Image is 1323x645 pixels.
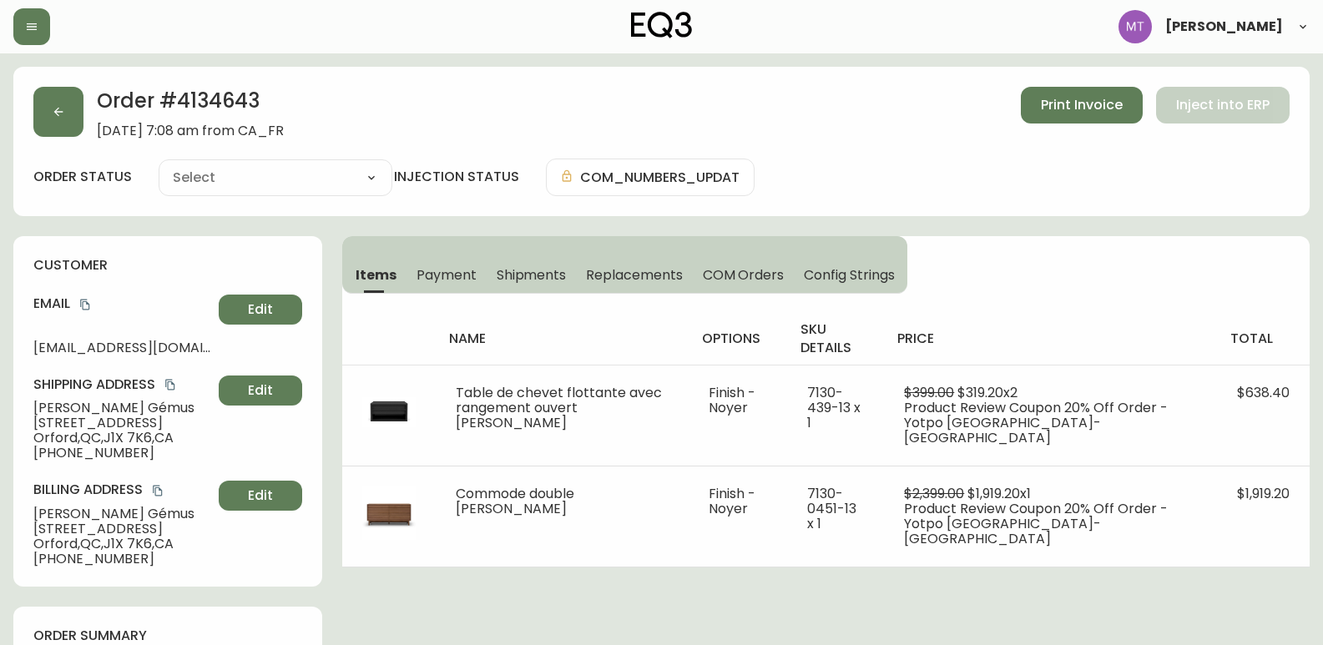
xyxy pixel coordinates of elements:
[807,383,861,432] span: 7130-439-13 x 1
[149,482,166,499] button: copy
[904,499,1168,548] span: Product Review Coupon 20% Off Order - Yotpo [GEOGRAPHIC_DATA]-[GEOGRAPHIC_DATA]
[219,481,302,511] button: Edit
[904,398,1168,447] span: Product Review Coupon 20% Off Order - Yotpo [GEOGRAPHIC_DATA]-[GEOGRAPHIC_DATA]
[248,486,273,505] span: Edit
[456,383,662,432] span: Table de chevet flottante avec rangement ouvert [PERSON_NAME]
[33,295,212,313] h4: Email
[709,385,767,416] li: Finish - Noyer
[904,383,954,402] span: $399.00
[702,330,774,348] h4: options
[449,330,674,348] h4: name
[957,383,1017,402] span: $319.20 x 2
[33,537,212,552] span: Orford , QC , J1X 7K6 , CA
[33,522,212,537] span: [STREET_ADDRESS]
[219,295,302,325] button: Edit
[394,168,519,186] h4: injection status
[33,446,212,461] span: [PHONE_NUMBER]
[33,481,212,499] h4: Billing Address
[631,12,693,38] img: logo
[248,381,273,400] span: Edit
[33,401,212,416] span: [PERSON_NAME] Gémus
[1237,484,1290,503] span: $1,919.20
[33,552,212,567] span: [PHONE_NUMBER]
[904,484,964,503] span: $2,399.00
[33,256,302,275] h4: customer
[33,340,212,355] span: [EMAIL_ADDRESS][DOMAIN_NAME]
[162,376,179,393] button: copy
[709,486,767,517] li: Finish - Noyer
[33,506,212,522] span: [PERSON_NAME] Gémus
[417,266,477,284] span: Payment
[362,486,416,540] img: 34775fdd-1fcb-4888-aa58-66632fb7f82aOptional[marcel-double-walnut-dresser].jpg
[807,484,856,533] span: 7130-0451-13 x 1
[33,431,212,446] span: Orford , QC , J1X 7K6 , CA
[219,375,302,406] button: Edit
[1021,87,1143,123] button: Print Invoice
[33,416,212,431] span: [STREET_ADDRESS]
[1237,383,1290,402] span: $638.40
[77,296,93,313] button: copy
[33,627,302,645] h4: order summary
[1165,20,1283,33] span: [PERSON_NAME]
[456,484,574,518] span: Commode double [PERSON_NAME]
[800,320,871,358] h4: sku details
[97,123,284,139] span: [DATE] 7:08 am from CA_FR
[1041,96,1123,114] span: Print Invoice
[703,266,785,284] span: COM Orders
[97,87,284,123] h2: Order # 4134643
[897,330,1204,348] h4: price
[248,300,273,319] span: Edit
[356,266,396,284] span: Items
[1230,330,1296,348] h4: total
[33,168,132,186] label: order status
[33,375,212,394] h4: Shipping Address
[586,266,682,284] span: Replacements
[1118,10,1152,43] img: 397d82b7ede99da91c28605cdd79fceb
[362,385,416,439] img: 7130-439-MC-400-1-cljg6d6kt00th0186ctrc1fv7.jpg
[804,266,894,284] span: Config Strings
[967,484,1031,503] span: $1,919.20 x 1
[497,266,567,284] span: Shipments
